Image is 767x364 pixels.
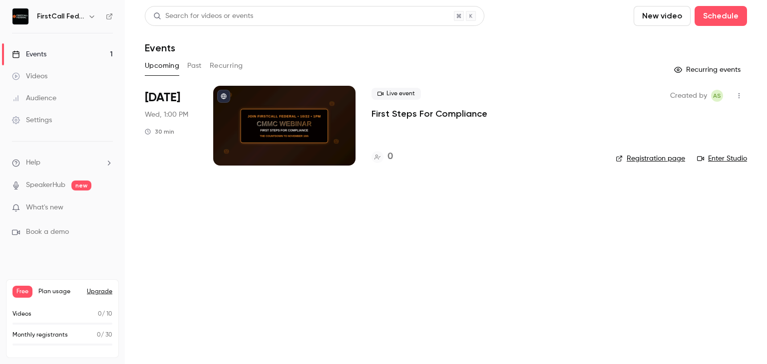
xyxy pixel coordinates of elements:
button: Upcoming [145,58,179,74]
button: Past [187,58,202,74]
span: Help [26,158,40,168]
div: Videos [12,71,47,81]
span: AS [713,90,721,102]
button: Upgrade [87,288,112,296]
div: Search for videos or events [153,11,253,21]
span: Plan usage [38,288,81,296]
span: Live event [372,88,421,100]
p: / 30 [97,331,112,340]
div: 30 min [145,128,174,136]
button: New video [634,6,691,26]
span: What's new [26,202,63,213]
a: 0 [372,150,393,164]
span: 0 [97,332,101,338]
span: Wed, 1:00 PM [145,110,188,120]
button: Schedule [695,6,747,26]
h6: FirstCall Federal [37,11,84,21]
div: Events [12,49,46,59]
span: Free [12,286,32,298]
div: Settings [12,115,52,125]
h1: Events [145,42,175,54]
div: Audience [12,93,56,103]
p: Videos [12,310,31,319]
a: Registration page [616,154,685,164]
img: FirstCall Federal [12,8,28,24]
button: Recurring [210,58,243,74]
button: Recurring events [670,62,747,78]
a: Enter Studio [697,154,747,164]
p: Monthly registrants [12,331,68,340]
p: / 10 [98,310,112,319]
span: Book a demo [26,227,69,237]
span: [DATE] [145,90,180,106]
a: First Steps For Compliance [372,108,487,120]
span: Aaron Strickland [711,90,723,102]
span: 0 [98,311,102,317]
div: Oct 22 Wed, 1:00 PM (America/New York) [145,86,197,166]
h4: 0 [387,150,393,164]
span: new [71,181,91,190]
span: Created by [670,90,707,102]
a: SpeakerHub [26,180,65,190]
li: help-dropdown-opener [12,158,113,168]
